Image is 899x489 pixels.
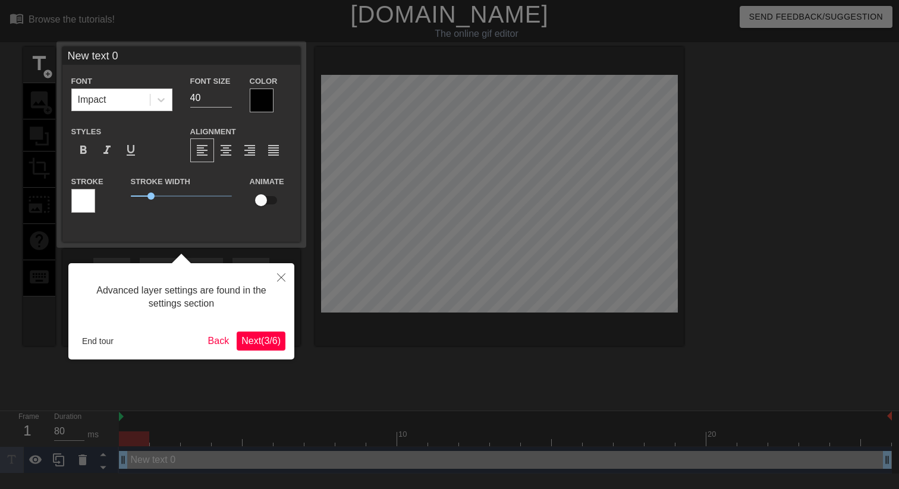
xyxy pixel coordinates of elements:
button: Back [203,332,234,351]
button: Next [237,332,285,351]
button: End tour [77,332,118,350]
div: Advanced layer settings are found in the settings section [77,272,285,323]
button: Close [268,263,294,291]
span: Next ( 3 / 6 ) [241,336,281,346]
